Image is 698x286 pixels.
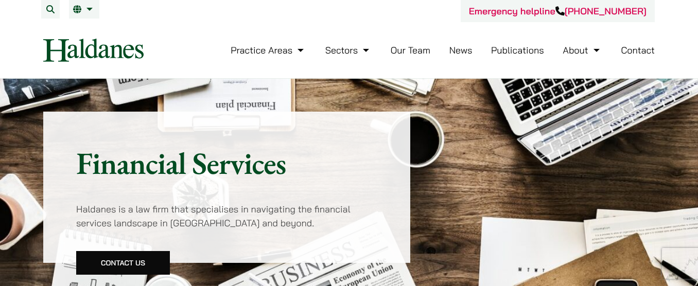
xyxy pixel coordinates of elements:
a: Contact Us [76,251,170,275]
img: Logo of Haldanes [43,39,144,62]
a: Sectors [325,44,372,56]
a: EN [73,5,95,13]
a: Publications [491,44,544,56]
h1: Financial Services [76,145,377,182]
a: News [449,44,473,56]
a: About [563,44,602,56]
a: Contact [621,44,655,56]
a: Emergency helpline[PHONE_NUMBER] [469,5,647,17]
a: Practice Areas [231,44,306,56]
a: Our Team [391,44,430,56]
p: Haldanes is a law firm that specialises in navigating the financial services landscape in [GEOGRA... [76,202,377,230]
